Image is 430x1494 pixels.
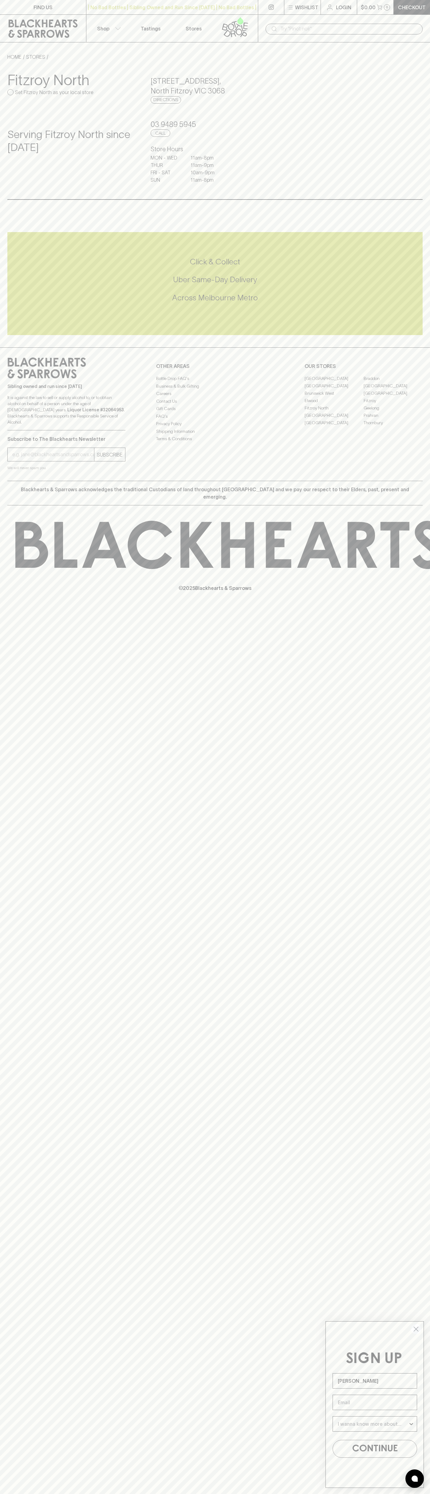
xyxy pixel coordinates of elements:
p: 11am - 8pm [191,154,221,161]
a: Bottle Drop FAQ's [156,375,274,382]
a: Tastings [129,15,172,42]
h5: Uber Same-Day Delivery [7,275,423,285]
a: Thornbury [364,419,423,426]
a: Business & Bulk Gifting [156,382,274,390]
img: bubble-icon [412,1476,418,1482]
input: e.g. jane@blackheartsandsparrows.com.au [12,450,94,460]
input: Email [333,1395,417,1410]
p: Tastings [141,25,160,32]
a: Contact Us [156,397,274,405]
a: Careers [156,390,274,397]
p: Stores [186,25,202,32]
p: 10am - 9pm [191,169,221,176]
p: SUN [151,176,181,184]
a: Fitzroy [364,397,423,404]
a: Geelong [364,404,423,412]
button: SUBSCRIBE [94,448,125,461]
a: FAQ's [156,413,274,420]
a: Brunswick West [305,389,364,397]
a: [GEOGRAPHIC_DATA] [305,419,364,426]
p: OUR STORES [305,362,423,370]
a: Privacy Policy [156,420,274,428]
p: Wishlist [295,4,318,11]
input: Try "Pinot noir" [280,24,418,34]
a: [GEOGRAPHIC_DATA] [305,412,364,419]
a: Elwood [305,397,364,404]
p: Subscribe to The Blackhearts Newsletter [7,435,125,443]
p: Login [336,4,351,11]
a: Directions [151,96,181,104]
a: Fitzroy North [305,404,364,412]
div: Call to action block [7,232,423,335]
h4: Serving Fitzroy North since [DATE] [7,128,136,154]
p: It is against the law to sell or supply alcohol to, or to obtain alcohol on behalf of a person un... [7,394,125,425]
button: Shop [86,15,129,42]
input: Name [333,1373,417,1389]
a: STORES [26,54,45,60]
strong: Liquor License #32064953 [67,407,124,412]
h5: 03 9489 5945 [151,120,279,129]
p: Sibling owned and run since [DATE] [7,383,125,389]
h5: Click & Collect [7,257,423,267]
button: Show Options [408,1417,414,1431]
input: I wanna know more about... [338,1417,408,1431]
p: Set Fitzroy North as your local store [15,89,93,96]
h3: Fitzroy North [7,71,136,89]
p: Shop [97,25,109,32]
a: Shipping Information [156,428,274,435]
a: Terms & Conditions [156,435,274,443]
a: Stores [172,15,215,42]
a: [GEOGRAPHIC_DATA] [364,389,423,397]
a: [GEOGRAPHIC_DATA] [364,382,423,389]
p: 0 [386,6,388,9]
div: FLYOUT Form [319,1315,430,1494]
h5: Across Melbourne Metro [7,293,423,303]
button: Close dialog [411,1324,421,1334]
p: THUR [151,161,181,169]
p: 11am - 8pm [191,176,221,184]
a: HOME [7,54,22,60]
p: MON - WED [151,154,181,161]
h6: Store Hours [151,144,279,154]
span: SIGN UP [346,1352,402,1366]
p: FRI - SAT [151,169,181,176]
a: Gift Cards [156,405,274,413]
p: SUBSCRIBE [97,451,123,458]
button: CONTINUE [333,1440,417,1458]
p: $0.00 [361,4,376,11]
p: OTHER AREAS [156,362,274,370]
a: Braddon [364,375,423,382]
a: [GEOGRAPHIC_DATA] [305,375,364,382]
a: [GEOGRAPHIC_DATA] [305,382,364,389]
p: Blackhearts & Sparrows acknowledges the traditional Custodians of land throughout [GEOGRAPHIC_DAT... [12,486,418,500]
p: FIND US [34,4,53,11]
a: Prahran [364,412,423,419]
p: We will never spam you [7,465,125,471]
p: 11am - 9pm [191,161,221,169]
h5: [STREET_ADDRESS] , North Fitzroy VIC 3068 [151,76,279,96]
p: Checkout [398,4,426,11]
a: Call [151,129,170,137]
